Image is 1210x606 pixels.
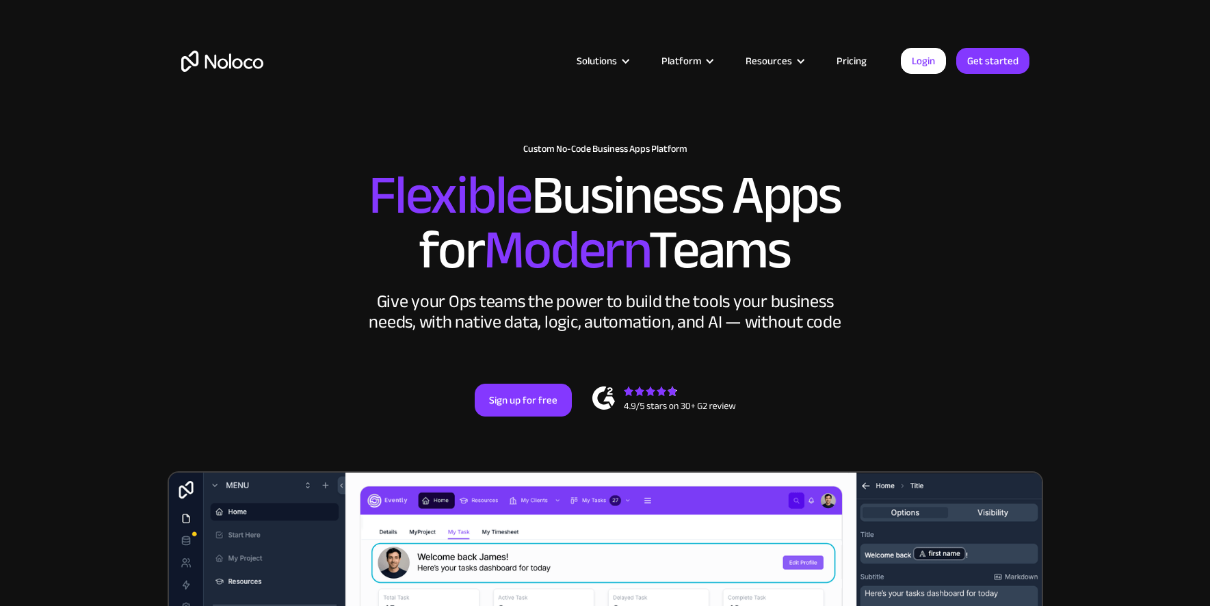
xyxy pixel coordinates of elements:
h2: Business Apps for Teams [181,168,1029,278]
div: Resources [746,52,792,70]
span: Modern [484,199,648,301]
a: Pricing [819,52,884,70]
div: Give your Ops teams the power to build the tools your business needs, with native data, logic, au... [366,291,845,332]
a: Login [901,48,946,74]
a: Get started [956,48,1029,74]
div: Platform [661,52,701,70]
a: home [181,51,263,72]
div: Solutions [560,52,644,70]
h1: Custom No-Code Business Apps Platform [181,144,1029,155]
div: Platform [644,52,728,70]
div: Resources [728,52,819,70]
div: Solutions [577,52,617,70]
span: Flexible [369,144,531,246]
a: Sign up for free [475,384,572,417]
